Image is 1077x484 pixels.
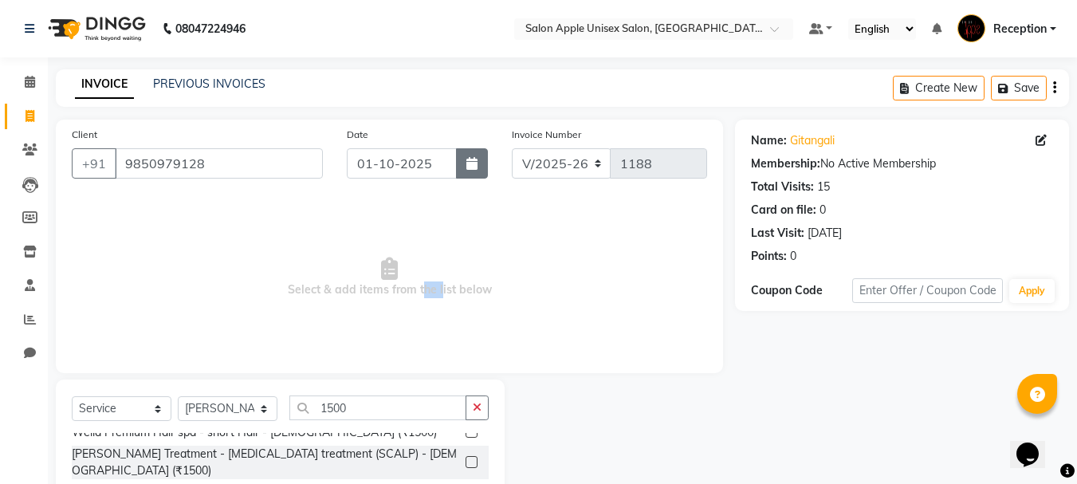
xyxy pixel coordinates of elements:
[751,282,851,299] div: Coupon Code
[993,21,1047,37] span: Reception
[512,128,581,142] label: Invoice Number
[72,424,437,441] div: Wella Premium Hair spa - short Hair - [DEMOGRAPHIC_DATA] (₹1500)
[751,155,820,172] div: Membership:
[175,6,246,51] b: 08047224946
[751,202,816,218] div: Card on file:
[751,155,1053,172] div: No Active Membership
[72,148,116,179] button: +91
[751,179,814,195] div: Total Visits:
[808,225,842,242] div: [DATE]
[790,248,796,265] div: 0
[153,77,265,91] a: PREVIOUS INVOICES
[115,148,323,179] input: Search by Name/Mobile/Email/Code
[1010,420,1061,468] iframe: chat widget
[41,6,150,51] img: logo
[991,76,1047,100] button: Save
[751,248,787,265] div: Points:
[751,132,787,149] div: Name:
[820,202,826,218] div: 0
[790,132,835,149] a: Gitangali
[817,179,830,195] div: 15
[72,128,97,142] label: Client
[852,278,1003,303] input: Enter Offer / Coupon Code
[1009,279,1055,303] button: Apply
[751,225,804,242] div: Last Visit:
[957,14,985,42] img: Reception
[893,76,985,100] button: Create New
[72,198,707,357] span: Select & add items from the list below
[75,70,134,99] a: INVOICE
[347,128,368,142] label: Date
[289,395,466,420] input: Search or Scan
[72,446,459,479] div: [PERSON_NAME] Treatment - [MEDICAL_DATA] treatment (SCALP) - [DEMOGRAPHIC_DATA] (₹1500)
